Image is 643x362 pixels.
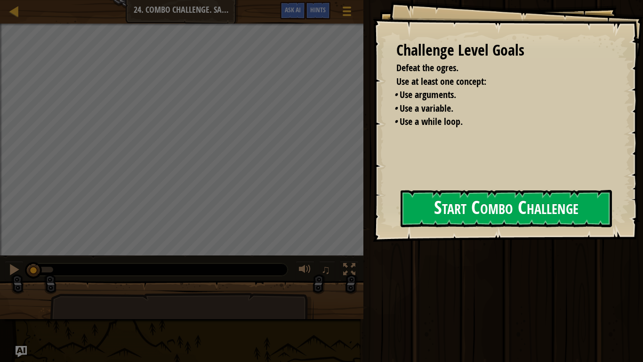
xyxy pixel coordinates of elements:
li: Use arguments. [394,88,608,102]
span: Use a variable. [400,102,453,115]
span: Ask AI [285,5,301,14]
li: Defeat the ogres. [385,61,608,75]
div: Challenge Level Goals [396,40,610,61]
button: Toggle fullscreen [340,261,359,280]
button: ♫ [319,261,335,280]
i: • [394,88,397,101]
span: Use arguments. [400,88,456,101]
button: Show game menu [335,2,359,24]
button: Ask AI [16,346,27,357]
span: Defeat the ogres. [396,61,458,74]
span: Use at least one concept: [396,75,486,88]
button: Ask AI [280,2,305,19]
i: • [394,115,397,128]
span: Hints [310,5,326,14]
span: ♫ [321,263,330,277]
li: Use at least one concept: [385,75,608,89]
button: Adjust volume [296,261,314,280]
li: Use a while loop. [394,115,608,129]
li: Use a variable. [394,102,608,115]
span: Use a while loop. [400,115,463,128]
i: • [394,102,397,115]
button: Start Combo Challenge [401,190,612,227]
button: Ctrl + P: Pause [5,261,24,280]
